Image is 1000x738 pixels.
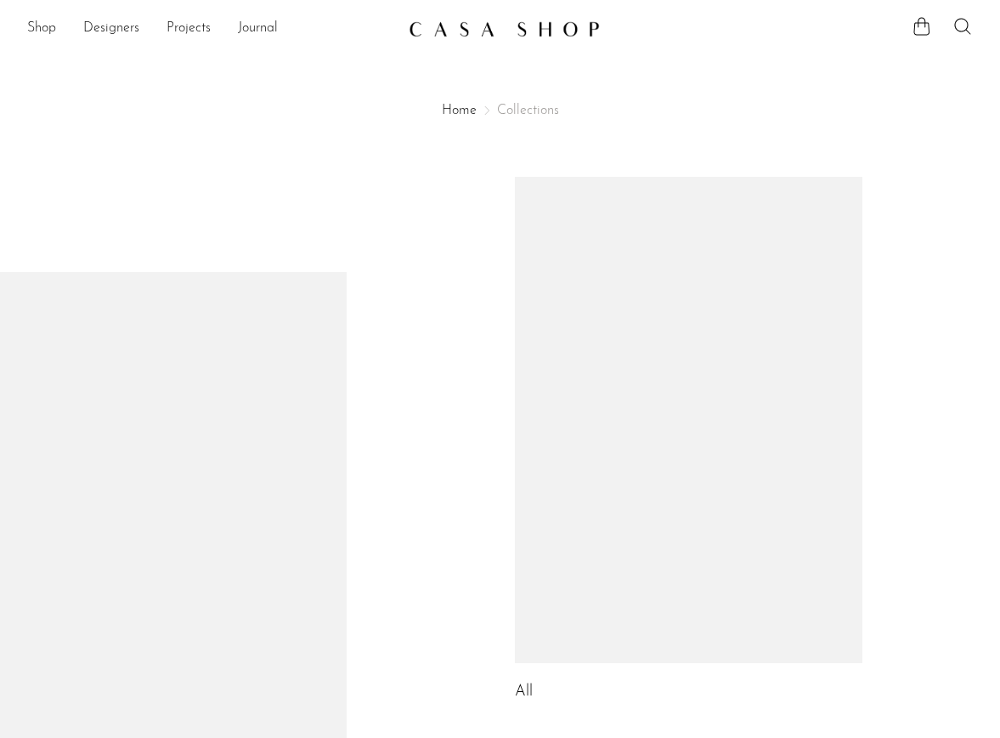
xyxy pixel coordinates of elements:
a: All [515,684,533,700]
a: Journal [238,18,278,40]
nav: Breadcrumbs [27,104,973,117]
span: Collections [497,104,559,117]
nav: Desktop navigation [27,14,395,43]
a: Home [442,104,477,117]
a: Projects [167,18,211,40]
a: Designers [83,18,139,40]
ul: NEW HEADER MENU [27,14,395,43]
a: Shop [27,18,56,40]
